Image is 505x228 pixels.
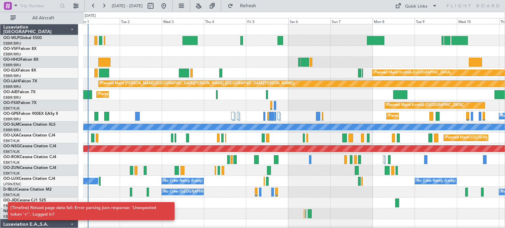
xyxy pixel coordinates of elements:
[3,134,19,137] span: OO-LXA
[11,205,165,218] div: [Timeline] Reload page data fail: Error parsing json response: 'Unexpected token '<''. Logged in?
[3,188,16,192] span: D-IBLU
[3,63,21,68] a: EBBR/BRU
[3,58,38,62] a: OO-HHOFalcon 8X
[3,112,58,116] a: OO-GPEFalcon 900EX EASy II
[405,3,427,10] div: Quick Links
[7,13,71,23] button: All Aircraft
[3,36,19,40] span: OO-WLP
[17,16,69,20] span: All Aircraft
[3,177,55,181] a: OO-LUXCessna Citation CJ4
[3,84,21,89] a: EBBR/BRU
[3,47,18,51] span: OO-VSF
[98,90,202,99] div: Planned Maint [GEOGRAPHIC_DATA] ([GEOGRAPHIC_DATA])
[162,18,204,24] div: Wed 3
[3,149,20,154] a: EBKT/KJK
[417,176,456,186] div: No Crew Nancy (Essey)
[163,176,203,186] div: No Crew Nancy (Essey)
[3,101,18,105] span: OO-FSX
[3,69,36,73] a: OO-ELKFalcon 8X
[112,3,143,9] span: [DATE] - [DATE]
[3,101,36,105] a: OO-FSXFalcon 7X
[330,18,373,24] div: Sun 7
[3,123,56,127] a: OO-SLMCessna Citation XLS
[3,41,21,46] a: EBBR/BRU
[3,177,19,181] span: OO-LUX
[3,138,20,143] a: EBKT/KJK
[3,166,20,170] span: OO-ZUN
[3,112,19,116] span: OO-GPE
[77,18,119,24] div: Mon 1
[3,182,21,187] a: LFSN/ENC
[3,90,36,94] a: OO-AIEFalcon 7X
[234,4,262,8] span: Refresh
[457,18,499,24] div: Wed 10
[163,187,274,197] div: No Crew [GEOGRAPHIC_DATA] ([GEOGRAPHIC_DATA] National)
[3,171,20,176] a: EBKT/KJK
[120,18,162,24] div: Tue 2
[3,79,37,83] a: OO-LAHFalcon 7X
[3,52,21,57] a: EBBR/BRU
[392,1,441,11] button: Quick Links
[84,13,96,19] div: [DATE]
[204,18,246,24] div: Thu 4
[246,18,288,24] div: Fri 5
[3,155,56,159] a: OO-ROKCessna Citation CJ4
[3,47,36,51] a: OO-VSFFalcon 8X
[3,155,20,159] span: OO-ROK
[3,188,52,192] a: D-IBLUCessna Citation M2
[3,166,56,170] a: OO-ZUNCessna Citation CJ4
[3,95,21,100] a: EBBR/BRU
[3,160,20,165] a: EBKT/KJK
[373,18,415,24] div: Mon 8
[415,18,457,24] div: Tue 9
[3,73,21,78] a: EBBR/BRU
[100,79,295,89] div: Planned Maint [PERSON_NAME]-[GEOGRAPHIC_DATA][PERSON_NAME] ([GEOGRAPHIC_DATA][PERSON_NAME])
[3,36,42,40] a: OO-WLPGlobal 5500
[3,79,19,83] span: OO-LAH
[387,100,463,110] div: Planned Maint Kortrijk-[GEOGRAPHIC_DATA]
[3,128,21,133] a: EBBR/BRU
[20,1,58,11] input: Trip Number
[225,1,264,11] button: Refresh
[3,106,20,111] a: EBKT/KJK
[3,69,18,73] span: OO-ELK
[3,117,21,122] a: EBBR/BRU
[288,18,330,24] div: Sat 6
[3,193,20,197] a: EBKT/KJK
[3,123,19,127] span: OO-SLM
[3,134,55,137] a: OO-LXACessna Citation CJ4
[3,90,17,94] span: OO-AIE
[3,58,20,62] span: OO-HHO
[3,144,56,148] a: OO-NSGCessna Citation CJ4
[3,144,20,148] span: OO-NSG
[374,68,451,78] div: Planned Maint Kortrijk-[GEOGRAPHIC_DATA]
